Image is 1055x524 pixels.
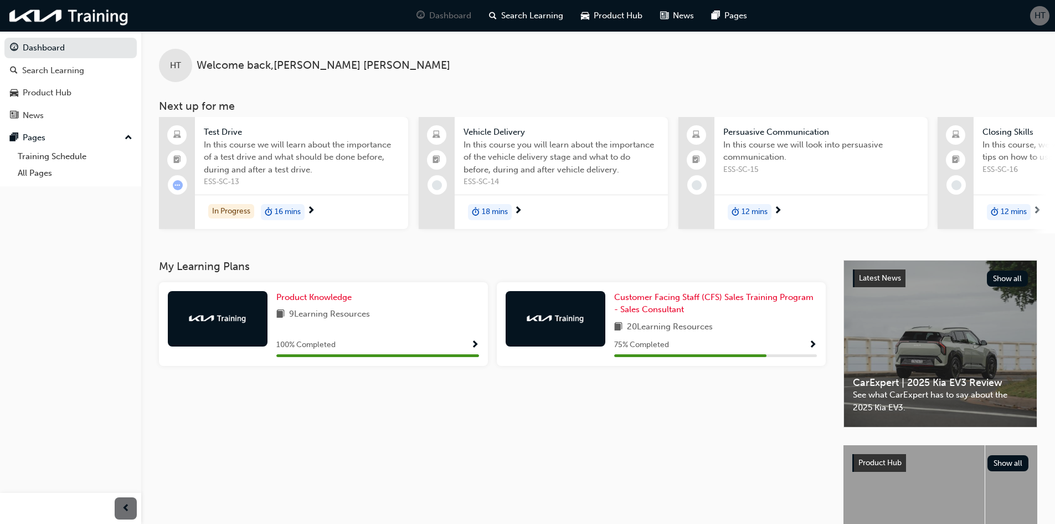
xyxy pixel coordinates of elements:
h3: My Learning Plans [159,260,826,273]
span: learningRecordVerb_NONE-icon [432,180,442,190]
span: Product Hub [858,458,902,467]
span: Persuasive Communication [723,126,919,139]
span: News [673,9,694,22]
button: DashboardSearch LearningProduct HubNews [4,35,137,128]
span: Customer Facing Staff (CFS) Sales Training Program - Sales Consultant [614,292,814,315]
span: CarExpert | 2025 Kia EV3 Review [853,377,1028,389]
span: next-icon [774,206,782,216]
span: next-icon [514,206,522,216]
span: In this course we will look into persuasive communication. [723,139,919,164]
span: learningRecordVerb_NONE-icon [692,180,702,190]
a: Product HubShow all [852,454,1028,472]
span: pages-icon [10,133,18,143]
a: Dashboard [4,38,137,58]
span: news-icon [10,111,18,121]
div: In Progress [208,204,254,219]
span: laptop-icon [173,128,181,143]
button: Show all [987,455,1029,471]
span: duration-icon [991,205,999,220]
span: Product Hub [594,9,642,22]
img: kia-training [187,313,248,324]
div: Search Learning [22,64,84,77]
span: HT [170,59,181,72]
button: HT [1030,6,1049,26]
a: Product Knowledge [276,291,356,304]
span: guage-icon [416,9,425,23]
span: Welcome back , [PERSON_NAME] [PERSON_NAME] [197,59,450,72]
span: next-icon [1033,206,1041,216]
button: Show all [987,271,1028,287]
span: 75 % Completed [614,339,669,352]
span: duration-icon [472,205,480,220]
span: 20 Learning Resources [627,320,713,334]
span: car-icon [581,9,589,23]
span: Product Knowledge [276,292,352,302]
img: kia-training [525,313,586,324]
span: Vehicle Delivery [464,126,659,139]
span: Test Drive [204,126,399,139]
a: Training Schedule [13,148,137,165]
span: HT [1035,9,1046,22]
a: All Pages [13,165,137,182]
a: Test DriveIn this course we will learn about the importance of a test drive and what should be do... [159,117,408,229]
span: 12 mins [742,206,768,218]
span: 9 Learning Resources [289,308,370,322]
span: booktick-icon [433,153,440,167]
a: News [4,105,137,126]
span: Latest News [859,273,901,283]
a: Product Hub [4,83,137,103]
span: See what CarExpert has to say about the 2025 Kia EV3. [853,389,1028,414]
a: Persuasive CommunicationIn this course we will look into persuasive communication.ESS-SC-15durati... [678,117,928,229]
a: guage-iconDashboard [408,4,480,27]
button: Show Progress [471,338,479,352]
span: search-icon [489,9,497,23]
span: ESS-SC-14 [464,176,659,189]
span: up-icon [125,131,132,145]
span: In this course you will learn about the importance of the vehicle delivery stage and what to do b... [464,139,659,176]
span: book-icon [276,308,285,322]
a: car-iconProduct Hub [572,4,651,27]
button: Pages [4,128,137,148]
a: search-iconSearch Learning [480,4,572,27]
a: Search Learning [4,60,137,81]
h3: Next up for me [141,100,1055,113]
a: pages-iconPages [703,4,756,27]
span: pages-icon [712,9,720,23]
span: duration-icon [732,205,739,220]
span: book-icon [614,320,622,334]
span: Search Learning [501,9,563,22]
span: Show Progress [471,340,479,350]
div: News [23,109,44,122]
span: 16 mins [275,206,301,218]
span: Pages [724,9,747,22]
span: guage-icon [10,43,18,53]
span: laptop-icon [692,128,700,143]
span: learningRecordVerb_ATTEMPT-icon [173,180,183,190]
span: search-icon [10,66,18,76]
a: news-iconNews [651,4,703,27]
a: Latest NewsShow allCarExpert | 2025 Kia EV3 ReviewSee what CarExpert has to say about the 2025 Ki... [843,260,1037,428]
button: Show Progress [809,338,817,352]
span: learningRecordVerb_NONE-icon [951,180,961,190]
span: In this course we will learn about the importance of a test drive and what should be done before,... [204,139,399,176]
a: Latest NewsShow all [853,269,1028,287]
span: ESS-SC-13 [204,176,399,189]
span: car-icon [10,88,18,98]
span: duration-icon [265,205,272,220]
span: booktick-icon [692,153,700,167]
div: Pages [23,131,45,144]
span: Show Progress [809,340,817,350]
span: ESS-SC-15 [723,164,919,176]
span: booktick-icon [952,153,960,167]
span: booktick-icon [173,153,181,167]
span: Dashboard [429,9,471,22]
span: prev-icon [122,502,130,516]
span: 12 mins [1001,206,1027,218]
span: laptop-icon [952,128,960,143]
img: kia-training [6,4,133,27]
span: 100 % Completed [276,339,336,352]
span: news-icon [660,9,668,23]
span: 18 mins [482,206,508,218]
